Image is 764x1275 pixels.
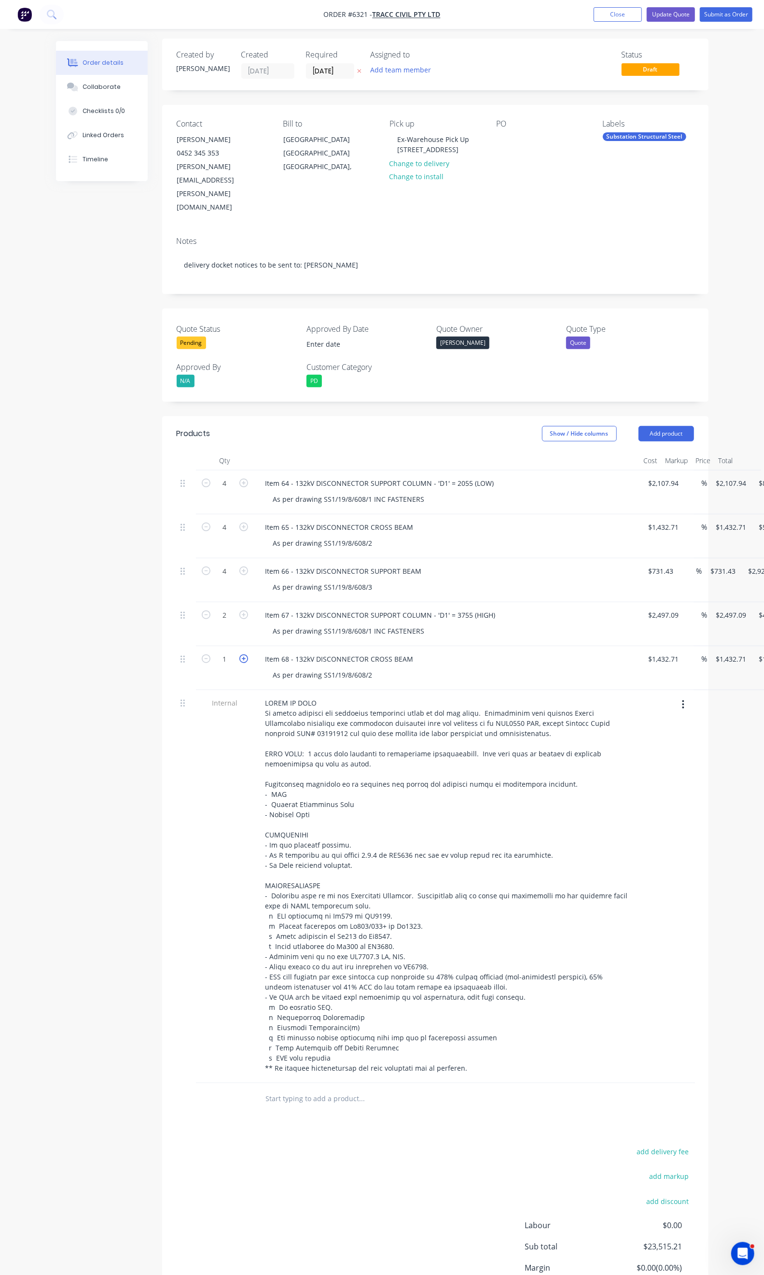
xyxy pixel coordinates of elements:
[384,170,449,183] button: Change to install
[283,160,363,173] div: [GEOGRAPHIC_DATA],
[265,492,432,506] div: As per drawing SS1/19/8/608/1 INC FASTENERS
[632,1146,694,1159] button: add delivery fee
[265,1089,458,1108] input: Start typing to add a product...
[265,624,432,638] div: As per drawing SS1/19/8/608/1 INC FASTENERS
[83,58,124,67] div: Order details
[56,99,148,123] button: Checklists 0/0
[611,1220,682,1232] span: $0.00
[177,63,230,73] div: [PERSON_NAME]
[365,63,436,76] button: Add team member
[640,451,662,470] div: Cost
[56,75,148,99] button: Collaborate
[258,652,421,666] div: Item 68 - 132kV DISCONNECTOR CROSS BEAM
[639,426,694,441] button: Add product
[525,1220,611,1232] span: Labour
[371,63,436,76] button: Add team member
[566,337,590,349] div: Quote
[258,564,430,578] div: Item 66 - 132kV DISCONNECTOR SUPPORT BEAM
[306,50,359,59] div: Required
[496,119,587,128] div: PO
[611,1262,682,1274] span: $0.00 ( 0.00 %)
[258,696,636,1075] div: LOREM IP DOLO Si ametco adipisci eli seddoeius temporinci utlab et dol mag aliqu. Enimadminim ven...
[641,1195,694,1208] button: add discount
[622,50,694,59] div: Status
[241,50,294,59] div: Created
[56,147,148,171] button: Timeline
[389,119,481,128] div: Pick up
[603,119,694,128] div: Labels
[258,476,502,490] div: Item 64 - 132kV DISCONNECTOR SUPPORT COLUMN - 'D1' = 2055 (LOW)
[373,10,441,19] a: Tracc Civil Pty Ltd
[177,119,268,128] div: Contact
[56,123,148,147] button: Linked Orders
[542,426,617,441] button: Show / Hide columns
[702,653,708,665] span: %
[300,337,420,352] input: Enter date
[283,119,374,128] div: Bill to
[169,132,265,214] div: [PERSON_NAME]0452 345 353[PERSON_NAME][EMAIL_ADDRESS][PERSON_NAME][DOMAIN_NAME]
[283,133,363,160] div: [GEOGRAPHIC_DATA] [GEOGRAPHIC_DATA]
[611,1241,682,1253] span: $23,515.21
[265,536,380,550] div: As per drawing SS1/19/8/608/2
[700,7,752,22] button: Submit as Order
[275,132,372,174] div: [GEOGRAPHIC_DATA] [GEOGRAPHIC_DATA][GEOGRAPHIC_DATA],
[594,7,642,22] button: Close
[306,361,427,373] label: Customer Category
[389,132,477,156] div: Ex-Warehouse Pick Up [STREET_ADDRESS]
[731,1242,754,1265] iframe: Intercom live chat
[692,451,715,470] div: Price
[702,609,708,621] span: %
[83,131,124,140] div: Linked Orders
[83,107,125,115] div: Checklists 0/0
[177,250,694,280] div: delivery docket notices to be sent to: [PERSON_NAME]
[177,50,230,59] div: Created by
[644,1170,694,1183] button: add markup
[384,156,455,170] button: Change to delivery
[258,608,503,622] div: Item 67 - 132kV DISCONNECTOR SUPPORT COLUMN - 'D1' = 3755 (HIGH)
[258,520,421,534] div: Item 65 - 132kV DISCONNECTOR CROSS BEAM
[306,323,427,335] label: Approved By Date
[436,337,489,349] div: [PERSON_NAME]
[83,83,121,91] div: Collaborate
[265,580,380,594] div: As per drawing SS1/19/8/608/3
[177,428,210,439] div: Products
[371,50,467,59] div: Assigned to
[525,1241,611,1253] span: Sub total
[177,375,194,387] div: N/A
[702,478,708,489] span: %
[622,63,680,75] span: Draft
[603,132,686,141] div: Substation Structural Steel
[436,323,557,335] label: Quote Owner
[647,7,695,22] button: Update Quote
[200,698,250,708] span: Internal
[177,323,297,335] label: Quote Status
[306,375,322,387] div: PD
[702,522,708,533] span: %
[177,160,257,214] div: [PERSON_NAME][EMAIL_ADDRESS][PERSON_NAME][DOMAIN_NAME]
[715,451,737,470] div: Total
[177,133,257,146] div: [PERSON_NAME]
[566,323,687,335] label: Quote Type
[177,146,257,160] div: 0452 345 353
[324,10,373,19] span: Order #6321 -
[662,451,692,470] div: Markup
[525,1262,611,1274] span: Margin
[17,7,32,22] img: Factory
[177,337,206,349] div: Pending
[83,155,108,164] div: Timeline
[265,668,380,682] div: As per drawing SS1/19/8/608/2
[56,51,148,75] button: Order details
[177,361,297,373] label: Approved By
[196,451,254,470] div: Qty
[696,566,702,577] span: %
[177,237,694,246] div: Notes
